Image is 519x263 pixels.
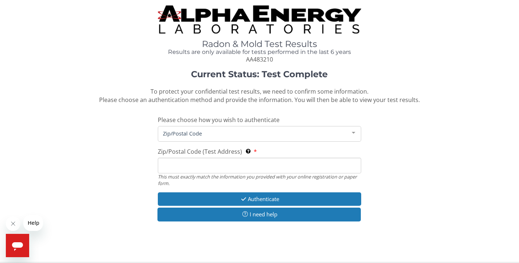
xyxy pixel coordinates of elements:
[246,55,273,63] span: AA483210
[158,148,242,156] span: Zip/Postal Code (Test Address)
[158,39,361,49] h1: Radon & Mold Test Results
[158,49,361,55] h4: Results are only available for tests performed in the last 6 years
[6,234,29,257] iframe: Button to launch messaging window
[99,87,420,104] span: To protect your confidential test results, we need to confirm some information. Please choose an ...
[157,208,361,221] button: I need help
[161,129,346,137] span: Zip/Postal Code
[158,192,361,206] button: Authenticate
[158,5,361,34] img: TightCrop.jpg
[158,173,361,187] div: This must exactly match the information you provided with your online registration or paper form.
[158,116,280,124] span: Please choose how you wish to authenticate
[6,216,20,231] iframe: Close message
[23,215,43,231] iframe: Message from company
[191,69,328,79] strong: Current Status: Test Complete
